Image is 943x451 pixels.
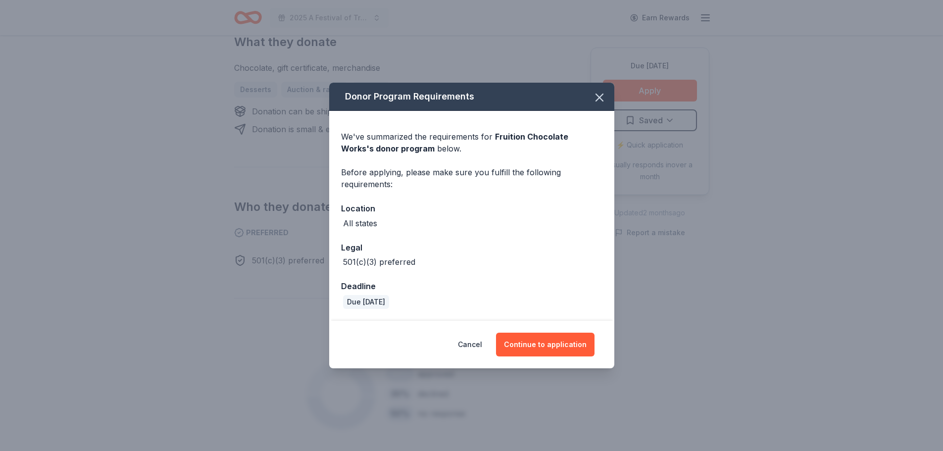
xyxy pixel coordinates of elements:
div: We've summarized the requirements for below. [341,131,602,154]
div: Due [DATE] [343,295,389,309]
div: Donor Program Requirements [329,83,614,111]
div: Deadline [341,280,602,293]
div: 501(c)(3) preferred [343,256,415,268]
button: Cancel [458,333,482,356]
div: Location [341,202,602,215]
div: Before applying, please make sure you fulfill the following requirements: [341,166,602,190]
div: All states [343,217,377,229]
div: Legal [341,241,602,254]
button: Continue to application [496,333,595,356]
